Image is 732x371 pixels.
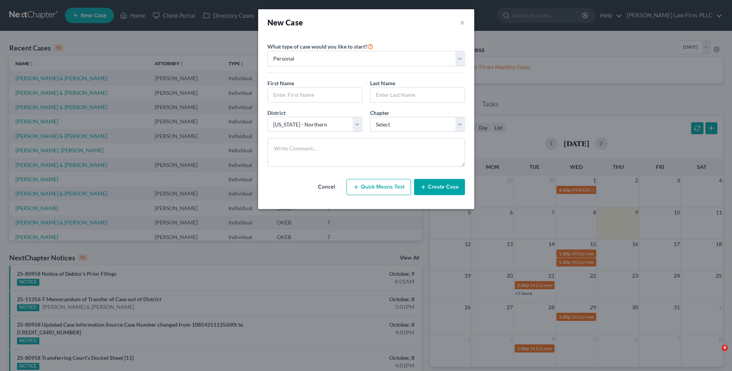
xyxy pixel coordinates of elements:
[706,345,724,363] iframe: Intercom live chat
[722,345,728,351] span: 4
[414,179,465,195] button: Create Case
[370,110,389,116] span: Chapter
[267,110,286,116] span: District
[370,88,465,102] input: Enter Last Name
[267,42,374,51] label: What type of case would you like to start?
[460,17,465,28] button: ×
[267,18,303,27] strong: New Case
[268,88,362,102] input: Enter First Name
[347,179,411,195] button: Quick Means Test
[370,80,395,86] span: Last Name
[267,80,294,86] span: First Name
[309,179,343,195] button: Cancel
